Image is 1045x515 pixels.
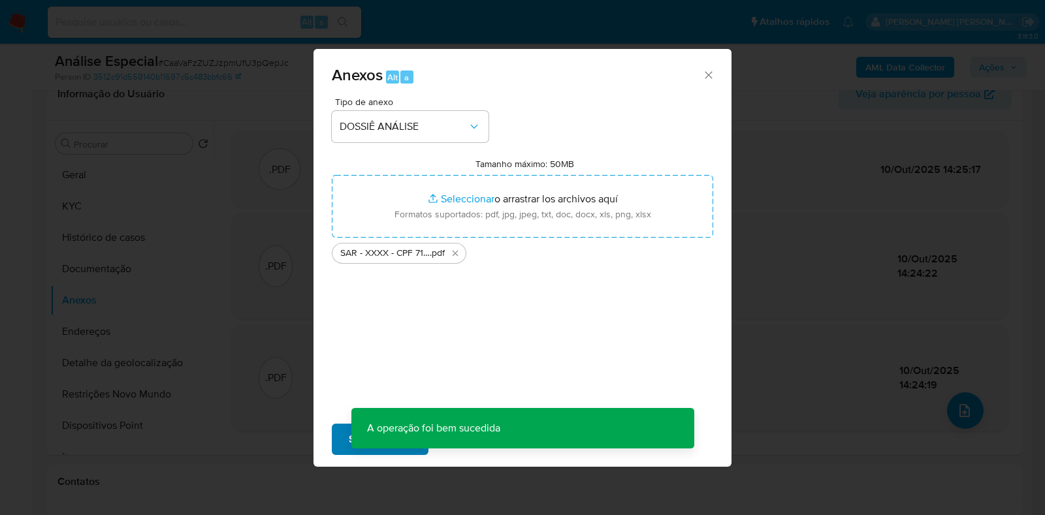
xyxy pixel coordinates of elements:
[332,238,713,264] ul: Archivos seleccionados
[332,111,489,142] button: DOSSIÊ ANÁLISE
[430,247,445,260] span: .pdf
[447,245,463,261] button: Eliminar SAR - XXXX - CPF 71027793568 - ADRIANO SOUZA SANTOS.pdf
[702,69,714,80] button: Cerrar
[335,97,492,106] span: Tipo de anexo
[351,408,516,448] p: A operação foi bem sucedida
[451,425,493,454] span: Cancelar
[332,63,383,86] span: Anexos
[340,247,430,260] span: SAR - XXXX - CPF 71027793568 - [PERSON_NAME]
[349,425,411,454] span: Subir arquivo
[475,158,574,170] label: Tamanho máximo: 50MB
[340,120,468,133] span: DOSSIÊ ANÁLISE
[332,424,428,455] button: Subir arquivo
[404,71,409,84] span: a
[387,71,398,84] span: Alt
